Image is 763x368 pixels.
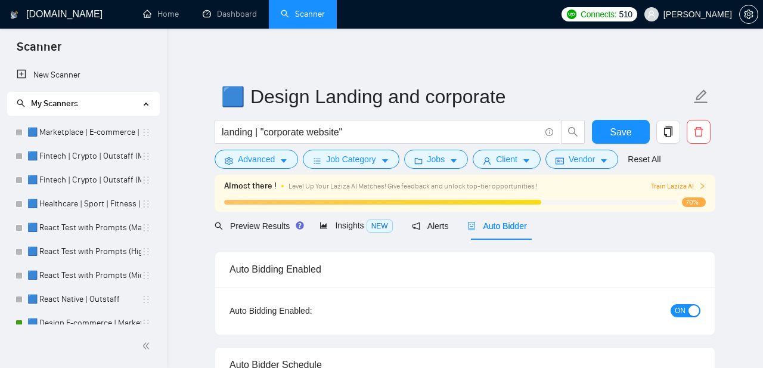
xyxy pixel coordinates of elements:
[545,150,618,169] button: idcardVendorcaret-down
[687,120,711,144] button: delete
[229,304,386,317] div: Auto Bidding Enabled:
[414,156,423,165] span: folder
[404,150,469,169] button: folderJobscaret-down
[651,181,706,192] button: Train Laziza AI
[427,153,445,166] span: Jobs
[496,153,517,166] span: Client
[280,156,288,165] span: caret-down
[561,120,585,144] button: search
[294,220,305,231] div: Tooltip anchor
[7,216,159,240] li: 🟦 React Test with Prompts (Max)
[740,10,758,19] span: setting
[238,153,275,166] span: Advanced
[449,156,458,165] span: caret-down
[682,197,706,207] span: 70%
[581,8,616,21] span: Connects:
[31,98,78,109] span: My Scanners
[367,219,393,233] span: NEW
[27,144,141,168] a: 🟦 Fintech | Crypto | Outstaff (Max - High Rates)
[221,82,691,112] input: Scanner name...
[203,9,257,19] a: dashboardDashboard
[483,156,491,165] span: user
[7,120,159,144] li: 🟦 Marketplace | E-commerce | Outstaff
[215,221,300,231] span: Preview Results
[7,240,159,264] li: 🟦 React Test with Prompts (High)
[722,327,751,356] iframe: Intercom live chat
[7,192,159,216] li: 🟦 Healthcare | Sport | Fitness | Outstaff
[739,10,758,19] a: setting
[7,287,159,311] li: 🟦 React Native | Outstaff
[225,156,233,165] span: setting
[141,199,151,209] span: holder
[545,128,553,136] span: info-circle
[619,8,632,21] span: 510
[27,120,141,144] a: 🟦 Marketplace | E-commerce | Outstaff
[229,252,700,286] div: Auto Bidding Enabled
[27,287,141,311] a: 🟦 React Native | Outstaff
[17,98,78,109] span: My Scanners
[7,264,159,287] li: 🟦 React Test with Prompts (Mid Rates)
[412,221,449,231] span: Alerts
[600,156,608,165] span: caret-down
[610,125,631,140] span: Save
[7,38,71,63] span: Scanner
[141,295,151,304] span: holder
[224,180,277,193] span: Almost there !
[27,216,141,240] a: 🟦 React Test with Prompts (Max)
[215,222,223,230] span: search
[303,150,399,169] button: barsJob Categorycaret-down
[17,63,150,87] a: New Scanner
[141,128,151,137] span: holder
[17,99,25,107] span: search
[656,120,680,144] button: copy
[281,9,325,19] a: searchScanner
[27,168,141,192] a: 🟦 Fintech | Crypto | Outstaff (Mid Rates)
[412,222,420,230] span: notification
[675,304,686,317] span: ON
[141,247,151,256] span: holder
[567,10,576,19] img: upwork-logo.png
[592,120,650,144] button: Save
[289,182,538,190] span: Level Up Your Laziza AI Matches! Give feedback and unlock top-tier opportunities !
[562,126,584,137] span: search
[141,318,151,328] span: holder
[7,63,159,87] li: New Scanner
[556,156,564,165] span: idcard
[141,151,151,161] span: holder
[628,153,660,166] a: Reset All
[693,89,709,104] span: edit
[10,5,18,24] img: logo
[141,271,151,280] span: holder
[141,223,151,233] span: holder
[7,144,159,168] li: 🟦 Fintech | Crypto | Outstaff (Max - High Rates)
[27,264,141,287] a: 🟦 React Test with Prompts (Mid Rates)
[142,340,154,352] span: double-left
[326,153,376,166] span: Job Category
[320,221,328,230] span: area-chart
[313,156,321,165] span: bars
[27,240,141,264] a: 🟦 React Test with Prompts (High)
[739,5,758,24] button: setting
[699,183,706,190] span: right
[7,311,159,335] li: 🟦 Design E-commerce | Marketplace
[569,153,595,166] span: Vendor
[215,150,298,169] button: settingAdvancedcaret-down
[473,150,541,169] button: userClientcaret-down
[27,192,141,216] a: 🟦 Healthcare | Sport | Fitness | Outstaff
[647,10,656,18] span: user
[467,221,526,231] span: Auto Bidder
[320,221,392,230] span: Insights
[687,126,710,137] span: delete
[657,126,680,137] span: copy
[143,9,179,19] a: homeHome
[222,125,540,140] input: Search Freelance Jobs...
[141,175,151,185] span: holder
[522,156,531,165] span: caret-down
[27,311,141,335] a: 🟦 Design E-commerce | Marketplace
[467,222,476,230] span: robot
[381,156,389,165] span: caret-down
[7,168,159,192] li: 🟦 Fintech | Crypto | Outstaff (Mid Rates)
